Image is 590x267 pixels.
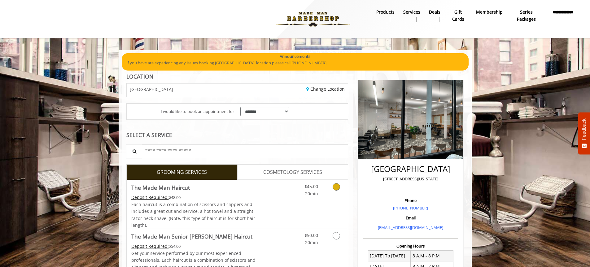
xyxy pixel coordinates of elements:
[363,244,458,248] h3: Opening Hours
[511,9,541,23] b: Series packages
[449,9,468,23] b: gift cards
[131,243,169,249] span: This service needs some Advance to be paid before we block your appointment
[126,60,464,66] p: If you have are experiencing any issues booking [GEOGRAPHIC_DATA] location please call [PHONE_NUM...
[126,144,142,158] button: Service Search
[472,8,507,24] a: MembershipMembership
[131,243,256,250] div: $54.00
[476,9,503,15] b: Membership
[378,225,443,230] a: [EMAIL_ADDRESS][DOMAIN_NAME]
[581,118,587,140] span: Feedback
[365,216,457,220] h3: Email
[365,198,457,203] h3: Phone
[429,9,440,15] b: Deals
[376,9,395,15] b: products
[305,239,318,245] span: 20min
[368,251,411,261] td: [DATE] To [DATE]
[131,194,256,201] div: $48.00
[126,132,348,138] div: SELECT A SERVICE
[305,191,318,196] span: 20min
[425,8,445,24] a: DealsDeals
[130,87,173,92] span: [GEOGRAPHIC_DATA]
[365,176,457,182] p: [STREET_ADDRESS][US_STATE]
[270,2,356,36] img: Made Man Barbershop logo
[131,183,190,192] b: The Made Man Haircut
[365,165,457,174] h2: [GEOGRAPHIC_DATA]
[304,232,318,238] span: $50.00
[304,183,318,189] span: $45.00
[157,168,207,176] span: GROOMING SERVICES
[372,8,399,24] a: Productsproducts
[578,112,590,154] button: Feedback - Show survey
[507,8,545,31] a: Series packagesSeries packages
[393,205,428,211] a: [PHONE_NUMBER]
[306,86,345,92] a: Change Location
[403,9,420,15] b: Services
[161,108,234,115] span: I would like to book an appointment for
[411,251,453,261] td: 8 A.M - 8 P.M
[280,53,310,60] b: Announcements
[131,201,255,228] span: Each haircut is a combination of scissors and clippers and includes a great cut and service, a ho...
[126,73,153,80] b: LOCATION
[131,232,252,241] b: The Made Man Senior [PERSON_NAME] Haircut
[399,8,425,24] a: ServicesServices
[131,194,169,200] span: This service needs some Advance to be paid before we block your appointment
[263,168,322,176] span: COSMETOLOGY SERVICES
[445,8,472,31] a: Gift cardsgift cards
